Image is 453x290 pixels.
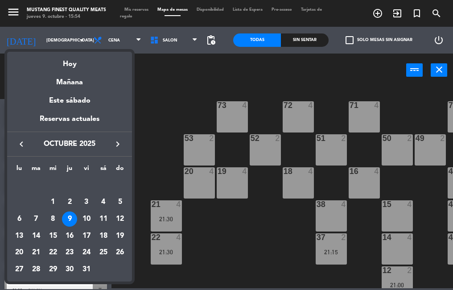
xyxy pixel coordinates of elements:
div: Este sábado [7,88,132,113]
td: 30 de octubre de 2025 [61,261,78,278]
div: 10 [79,211,94,227]
div: 16 [62,228,77,244]
div: 6 [12,211,27,227]
div: 21 [29,245,44,261]
button: keyboard_arrow_right [110,138,126,150]
th: domingo [112,163,129,177]
td: 23 de octubre de 2025 [61,244,78,261]
td: 22 de octubre de 2025 [45,244,62,261]
td: 9 de octubre de 2025 [61,211,78,228]
div: 26 [112,245,128,261]
td: 24 de octubre de 2025 [78,244,95,261]
div: 1 [45,195,61,210]
td: 5 de octubre de 2025 [112,194,129,211]
div: 22 [45,245,61,261]
td: 1 de octubre de 2025 [45,194,62,211]
td: 20 de octubre de 2025 [11,244,28,261]
i: keyboard_arrow_left [16,139,27,149]
div: 13 [12,228,27,244]
div: 8 [45,211,61,227]
td: 2 de octubre de 2025 [61,194,78,211]
div: Reservas actuales [7,113,132,132]
td: 3 de octubre de 2025 [78,194,95,211]
th: jueves [61,163,78,177]
td: 7 de octubre de 2025 [28,211,45,228]
td: 27 de octubre de 2025 [11,261,28,278]
td: 31 de octubre de 2025 [78,261,95,278]
td: 11 de octubre de 2025 [95,211,112,228]
div: 3 [79,195,94,210]
div: 28 [29,262,44,277]
td: 8 de octubre de 2025 [45,211,62,228]
td: 12 de octubre de 2025 [112,211,129,228]
div: 20 [12,245,27,261]
div: Mañana [7,70,132,88]
div: 24 [79,245,94,261]
td: 6 de octubre de 2025 [11,211,28,228]
th: miércoles [45,163,62,177]
td: 25 de octubre de 2025 [95,244,112,261]
td: 19 de octubre de 2025 [112,228,129,244]
i: keyboard_arrow_right [112,139,123,149]
td: 16 de octubre de 2025 [61,228,78,244]
button: keyboard_arrow_left [13,138,29,150]
td: OCT. [11,177,128,194]
td: 18 de octubre de 2025 [95,228,112,244]
div: 12 [112,211,128,227]
td: 13 de octubre de 2025 [11,228,28,244]
div: 9 [62,211,77,227]
div: 30 [62,262,77,277]
span: octubre 2025 [29,138,110,150]
div: 15 [45,228,61,244]
th: viernes [78,163,95,177]
div: 27 [12,262,27,277]
td: 17 de octubre de 2025 [78,228,95,244]
td: 10 de octubre de 2025 [78,211,95,228]
td: 28 de octubre de 2025 [28,261,45,278]
div: 23 [62,245,77,261]
div: 25 [96,245,111,261]
div: 7 [29,211,44,227]
div: 11 [96,211,111,227]
td: 15 de octubre de 2025 [45,228,62,244]
div: 19 [112,228,128,244]
div: 2 [62,195,77,210]
td: 26 de octubre de 2025 [112,244,129,261]
td: 4 de octubre de 2025 [95,194,112,211]
th: martes [28,163,45,177]
td: 29 de octubre de 2025 [45,261,62,278]
div: 18 [96,228,111,244]
div: 4 [96,195,111,210]
th: sábado [95,163,112,177]
div: 14 [29,228,44,244]
td: 14 de octubre de 2025 [28,228,45,244]
div: Hoy [7,52,132,70]
div: 31 [79,262,94,277]
div: 29 [45,262,61,277]
td: 21 de octubre de 2025 [28,244,45,261]
div: 5 [112,195,128,210]
div: 17 [79,228,94,244]
th: lunes [11,163,28,177]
